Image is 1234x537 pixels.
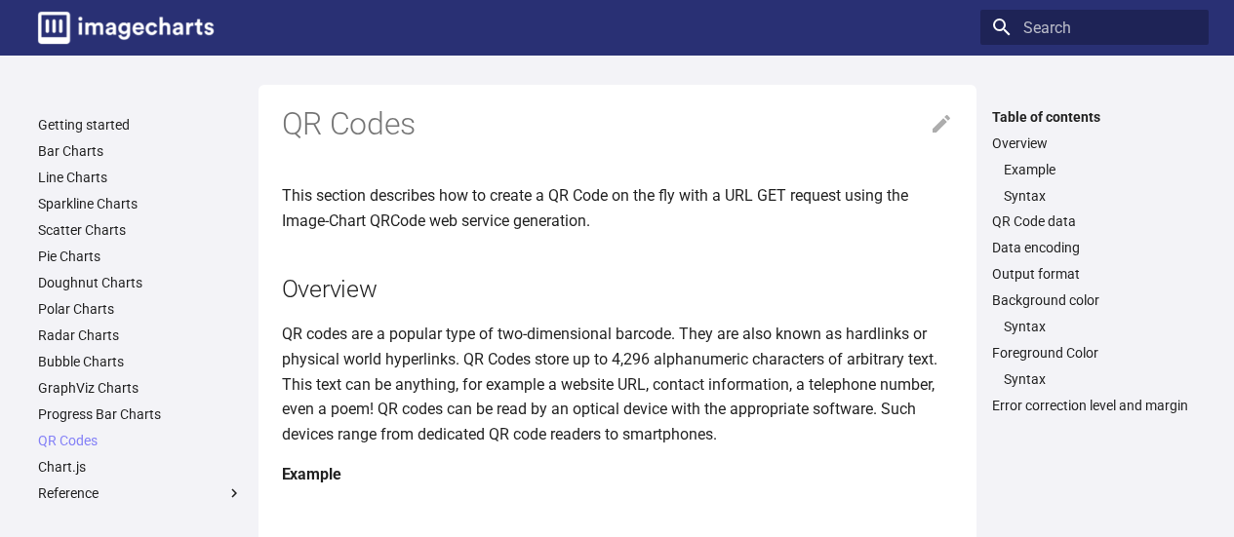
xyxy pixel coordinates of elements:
[992,397,1197,414] a: Error correction level and margin
[38,353,243,370] a: Bubble Charts
[38,432,243,449] a: QR Codes
[38,458,243,476] a: Chart.js
[38,511,243,528] label: Guides
[1004,318,1197,335] a: Syntax
[992,134,1197,152] a: Overview
[282,183,953,233] p: This section describes how to create a QR Code on the fly with a URL GET request using the Image-...
[980,10,1209,45] input: Search
[38,221,243,239] a: Scatter Charts
[1004,187,1197,205] a: Syntax
[38,300,243,318] a: Polar Charts
[38,379,243,397] a: GraphViz Charts
[282,462,953,487] h4: Example
[992,212,1197,230] a: QR Code data
[282,104,953,145] h1: QR Codes
[282,322,953,446] p: QR codes are a popular type of two-dimensional barcode. They are also known as hardlinks or physi...
[992,291,1197,309] a: Background color
[980,108,1209,415] nav: Table of contents
[38,248,243,265] a: Pie Charts
[992,265,1197,283] a: Output format
[30,4,221,52] a: Image-Charts documentation
[1004,370,1197,388] a: Syntax
[38,142,243,160] a: Bar Charts
[992,161,1197,205] nav: Overview
[38,484,243,502] label: Reference
[38,274,243,291] a: Doughnut Charts
[38,12,214,44] img: logo
[980,108,1209,126] label: Table of contents
[992,318,1197,335] nav: Background color
[38,405,243,423] a: Progress Bar Charts
[1004,161,1197,178] a: Example
[38,116,243,134] a: Getting started
[38,195,243,212] a: Sparkline Charts
[992,344,1197,362] a: Foreground Color
[38,169,243,186] a: Line Charts
[282,272,953,306] h2: Overview
[992,370,1197,388] nav: Foreground Color
[38,326,243,344] a: Radar Charts
[992,239,1197,256] a: Data encoding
